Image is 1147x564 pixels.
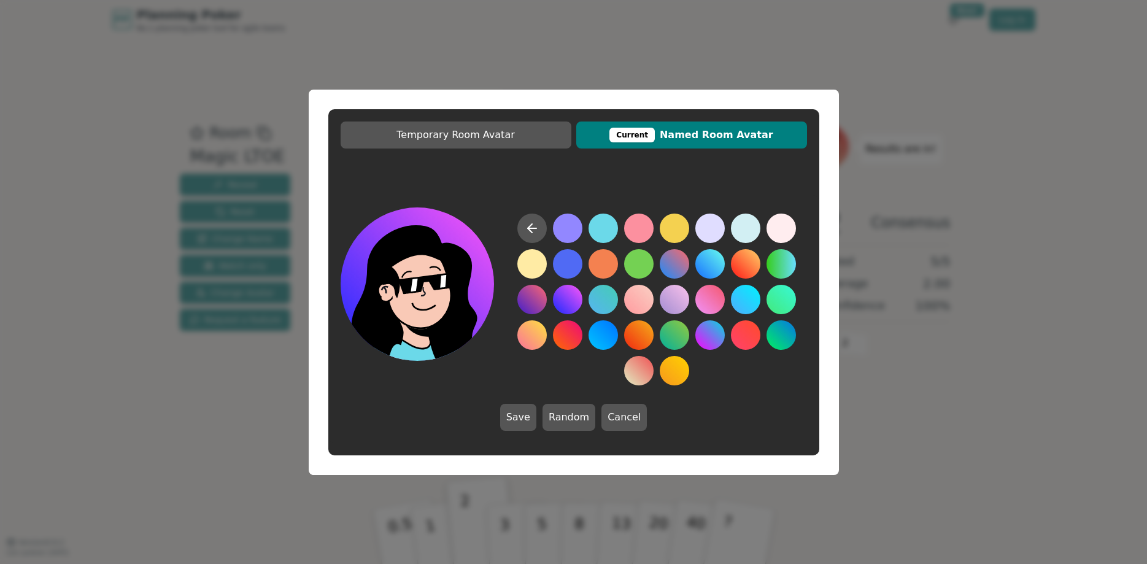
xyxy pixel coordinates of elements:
div: This avatar will be displayed in dedicated rooms [609,128,655,142]
button: CurrentNamed Room Avatar [576,122,807,149]
span: Temporary Room Avatar [347,128,565,142]
button: Temporary Room Avatar [341,122,571,149]
span: Named Room Avatar [582,128,801,142]
button: Random [543,404,595,431]
button: Cancel [601,404,647,431]
button: Save [500,404,536,431]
